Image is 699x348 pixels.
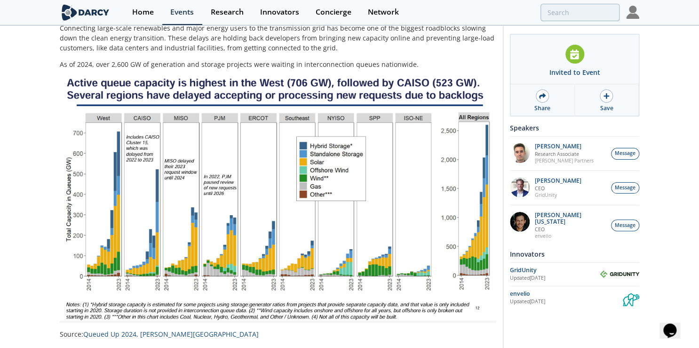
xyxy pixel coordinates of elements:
p: [PERSON_NAME] [535,178,581,184]
img: logo-wide.svg [60,4,111,21]
p: CEO [535,226,606,233]
p: [PERSON_NAME][US_STATE] [535,212,606,225]
div: Updated [DATE] [510,275,600,282]
div: Invited to Event [549,67,600,77]
p: Source: [60,329,496,339]
span: Message [615,222,635,229]
div: Network [367,8,398,16]
div: Innovators [510,246,639,262]
p: envelio [535,233,606,239]
div: Innovators [260,8,299,16]
div: Speakers [510,120,639,136]
p: [PERSON_NAME] Partners [535,157,594,164]
p: GridUnity [535,192,581,198]
img: 1b183925-147f-4a47-82c9-16eeeed5003c [510,212,530,232]
span: Message [615,184,635,192]
iframe: chat widget [659,310,690,339]
img: Profile [626,6,639,19]
div: Home [132,8,154,16]
p: CEO [535,185,581,192]
p: [PERSON_NAME] [535,143,594,150]
div: GridUnity [510,266,600,275]
p: As of 2024, over 2,600 GW of generation and storage projects were waiting in interconnection queu... [60,59,496,69]
a: Queued Up 2024, [PERSON_NAME][GEOGRAPHIC_DATA] [83,330,259,339]
button: Message [611,148,639,160]
button: Message [611,182,639,194]
div: Events [170,8,194,16]
img: f1d2b35d-fddb-4a25-bd87-d4d314a355e9 [510,143,530,163]
input: Advanced Search [540,4,620,21]
div: Research [210,8,243,16]
a: GridUnity Updated[DATE] GridUnity [510,266,639,283]
p: Connecting large-scale renewables and major energy users to the transmission grid has become one ... [60,23,496,53]
div: envelio [510,290,623,298]
div: Concierge [315,8,351,16]
span: Message [615,150,635,157]
img: GridUnity [600,270,639,278]
div: Save [600,104,613,113]
p: Research Associate [535,151,594,157]
img: d42dc26c-2a28-49ac-afde-9b58c84c0349 [510,178,530,197]
a: envelio Updated[DATE] envelio [510,290,639,306]
img: Image [60,76,496,323]
div: Updated [DATE] [510,298,623,306]
img: envelio [623,290,639,306]
button: Message [611,219,639,231]
div: Share [534,104,550,113]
